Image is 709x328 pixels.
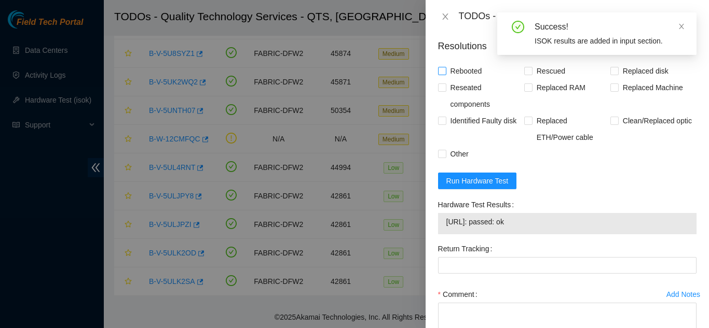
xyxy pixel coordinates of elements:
[438,196,518,213] label: Hardware Test Results
[533,63,569,79] span: Rescued
[438,173,517,189] button: Run Hardware Test
[666,291,700,298] div: Add Notes
[535,21,684,33] div: Success!
[512,21,524,33] span: check-circle
[446,63,486,79] span: Rebooted
[619,79,687,96] span: Replaced Machine
[619,112,696,129] span: Clean/Replaced optic
[619,63,673,79] span: Replaced disk
[438,257,697,274] input: Return Tracking
[438,12,453,22] button: Close
[438,31,697,53] p: Resolutions
[446,175,509,187] span: Run Hardware Test
[678,23,685,30] span: close
[446,216,688,227] span: [URL]: passed: ok
[446,146,473,162] span: Other
[535,35,684,47] div: ISOK results are added in input section.
[441,12,449,21] span: close
[446,79,524,112] span: Reseated components
[438,286,482,303] label: Comment
[533,79,590,96] span: Replaced RAM
[459,8,697,25] div: TODOs - Description - B-V-5ULK2OD
[438,240,497,257] label: Return Tracking
[446,112,521,129] span: Identified Faulty disk
[666,286,701,303] button: Add Notes
[533,112,610,146] span: Replaced ETH/Power cable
